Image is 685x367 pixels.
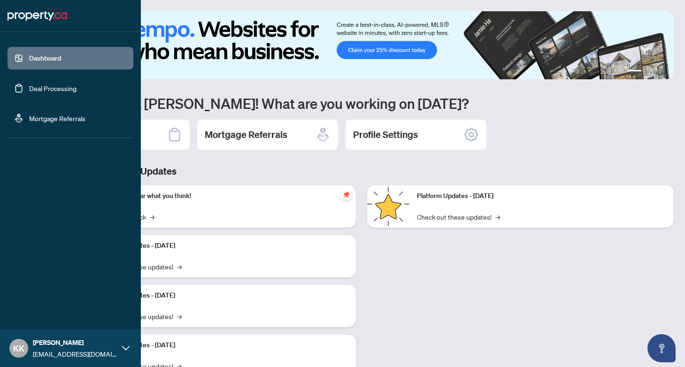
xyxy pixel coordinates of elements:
[49,11,674,79] img: Slide 0
[33,337,117,348] span: [PERSON_NAME]
[99,340,348,351] p: Platform Updates - [DATE]
[495,212,500,222] span: →
[99,291,348,301] p: Platform Updates - [DATE]
[33,349,117,359] span: [EMAIL_ADDRESS][DOMAIN_NAME]
[367,185,409,228] img: Platform Updates - June 23, 2025
[646,70,649,74] button: 2
[417,191,667,201] p: Platform Updates - [DATE]
[177,261,182,272] span: →
[205,128,287,141] h2: Mortgage Referrals
[417,212,500,222] a: Check out these updates!→
[647,334,676,362] button: Open asap
[353,128,418,141] h2: Profile Settings
[8,8,67,23] img: logo
[341,189,352,200] span: pushpin
[49,94,674,112] h1: Welcome back [PERSON_NAME]! What are you working on [DATE]?
[661,70,664,74] button: 4
[150,212,154,222] span: →
[627,70,642,74] button: 1
[99,191,348,201] p: We want to hear what you think!
[29,114,85,122] a: Mortgage Referrals
[99,241,348,251] p: Platform Updates - [DATE]
[29,84,77,92] a: Deal Processing
[29,54,61,62] a: Dashboard
[177,311,182,321] span: →
[13,342,24,355] span: KK
[49,165,674,178] h3: Brokerage & Industry Updates
[653,70,657,74] button: 3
